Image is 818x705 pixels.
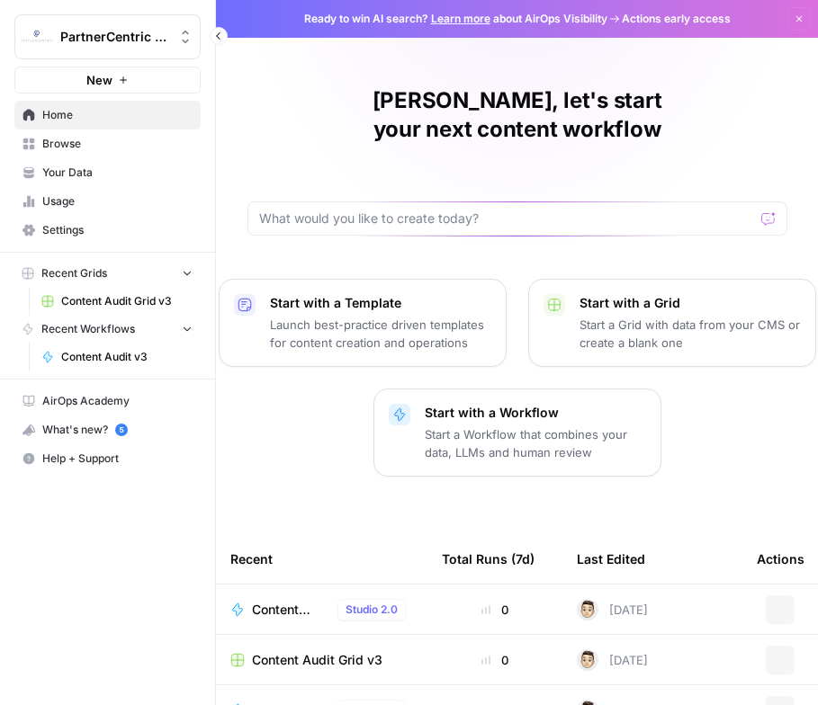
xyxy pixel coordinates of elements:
a: Home [14,101,201,129]
a: AirOps Academy [14,387,201,415]
div: What's new? [15,416,200,443]
a: Browse [14,129,201,158]
img: j22vlec3s5as1jy706j54i2l8ae1 [577,599,598,620]
button: What's new? 5 [14,415,201,444]
div: Total Runs (7d) [442,534,535,584]
a: Content Audit Grid v3 [230,651,413,669]
span: PartnerCentric Sales Tools [60,28,169,46]
a: Content Audit Grid v3 [33,287,201,316]
p: Start with a Template [270,294,491,312]
span: Content Audit v3 [61,349,193,365]
span: AirOps Academy [42,393,193,409]
span: Content Audit Grid v3 [61,293,193,309]
div: Recent [230,534,413,584]
a: 5 [115,424,128,436]
a: Learn more [431,12,490,25]
div: [DATE] [577,649,648,671]
span: Usage [42,193,193,210]
p: Start with a Workflow [425,404,646,422]
div: 0 [442,601,548,619]
span: Recent Grids [41,265,107,281]
span: Recent Workflows [41,321,135,337]
input: What would you like to create today? [259,210,754,228]
a: Content Audit v3 [33,343,201,371]
button: Start with a GridStart a Grid with data from your CMS or create a blank one [528,279,816,367]
button: Start with a WorkflowStart a Workflow that combines your data, LLMs and human review [373,388,661,477]
a: Usage [14,187,201,216]
button: New [14,67,201,94]
img: PartnerCentric Sales Tools Logo [21,21,53,53]
img: j22vlec3s5as1jy706j54i2l8ae1 [577,649,598,671]
text: 5 [119,425,123,434]
div: 0 [442,651,548,669]
span: Ready to win AI search? about AirOps Visibility [304,11,607,27]
span: Actions early access [622,11,731,27]
span: Settings [42,222,193,238]
div: Actions [757,534,805,584]
span: Browse [42,136,193,152]
span: Home [42,107,193,123]
button: Help + Support [14,444,201,473]
button: Recent Grids [14,260,201,287]
p: Start a Workflow that combines your data, LLMs and human review [425,425,646,461]
span: Content Audit Grid v3 [252,651,382,669]
div: Last Edited [577,534,645,584]
span: Your Data [42,165,193,181]
a: Settings [14,216,201,245]
p: Start a Grid with data from your CMS or create a blank one [580,316,801,352]
button: Workspace: PartnerCentric Sales Tools [14,14,201,59]
button: Recent Workflows [14,316,201,343]
button: Start with a TemplateLaunch best-practice driven templates for content creation and operations [219,279,507,367]
a: Your Data [14,158,201,187]
p: Start with a Grid [580,294,801,312]
span: New [86,71,112,89]
p: Launch best-practice driven templates for content creation and operations [270,316,491,352]
h1: [PERSON_NAME], let's start your next content workflow [247,86,787,144]
span: Help + Support [42,451,193,467]
span: Content Audit v3 [252,601,330,619]
a: Content Audit v3Studio 2.0 [230,599,413,620]
div: [DATE] [577,599,648,620]
span: Studio 2.0 [346,602,398,618]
